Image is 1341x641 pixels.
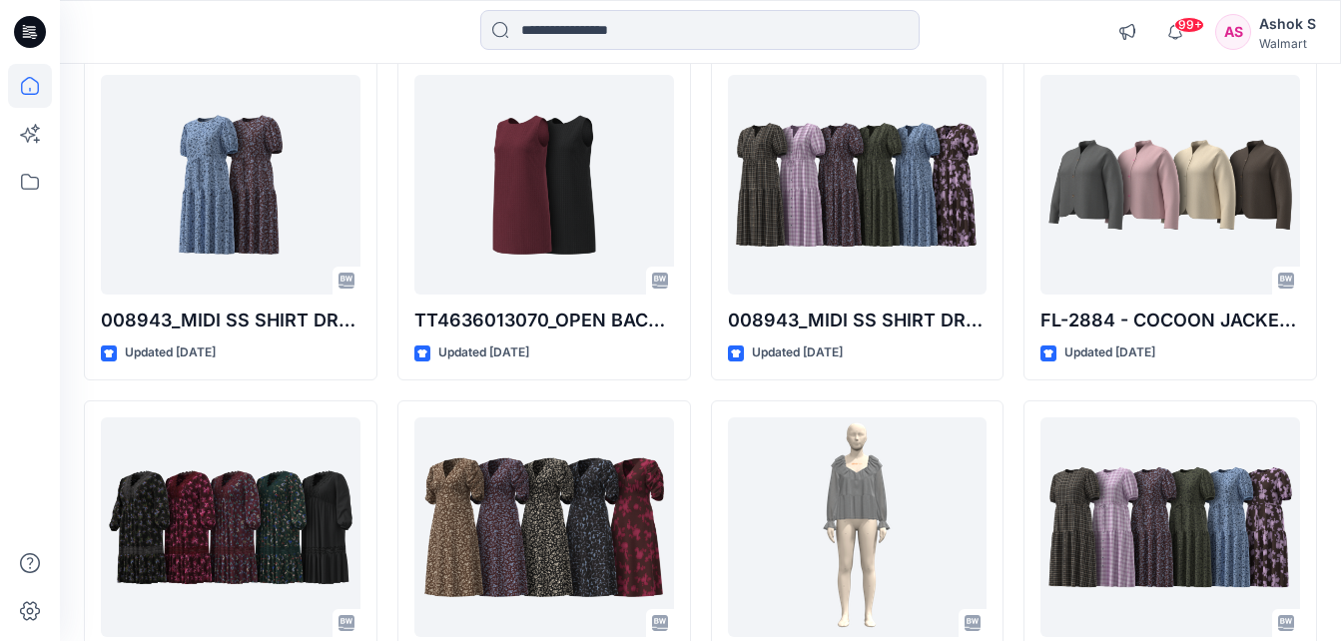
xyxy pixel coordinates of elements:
p: 008943_MIDI SS SHIRT DRESS [728,307,988,334]
div: AS [1215,14,1251,50]
a: 008943_MIDI SS SHIRT DRESS_ADM OPTION [101,75,360,295]
p: TT4636013070_OPEN BACK SHIFT DRESS [414,307,674,334]
p: FL-2884 - COCOON JACKET - OPT 1 [1040,307,1300,334]
a: FL-2884 - COCOON JACKET - OPT 1 [1040,75,1300,295]
p: Updated [DATE] [1064,342,1155,363]
p: Updated [DATE] [125,342,216,363]
a: 008943_MIDI SS SHIRT DRESS [728,75,988,295]
div: Walmart [1259,36,1316,51]
p: Updated [DATE] [752,342,843,363]
a: TT4636013064_PUFF SLV MIDI DRESS CB ZIPPER OPTION [414,417,674,637]
span: 99+ [1174,17,1204,33]
a: 008943_MIDI SS SHIRT DRESS_GE OPTION 2 [1040,417,1300,637]
a: FL_MIDI_DRESS WITH LACE TRIM [101,417,360,637]
a: 09965-RUFFLE BLOUSE [728,417,988,637]
p: 008943_MIDI SS SHIRT DRESS_ADM OPTION [101,307,360,334]
a: TT4636013070_OPEN BACK SHIFT DRESS [414,75,674,295]
p: Updated [DATE] [438,342,529,363]
div: Ashok S [1259,12,1316,36]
